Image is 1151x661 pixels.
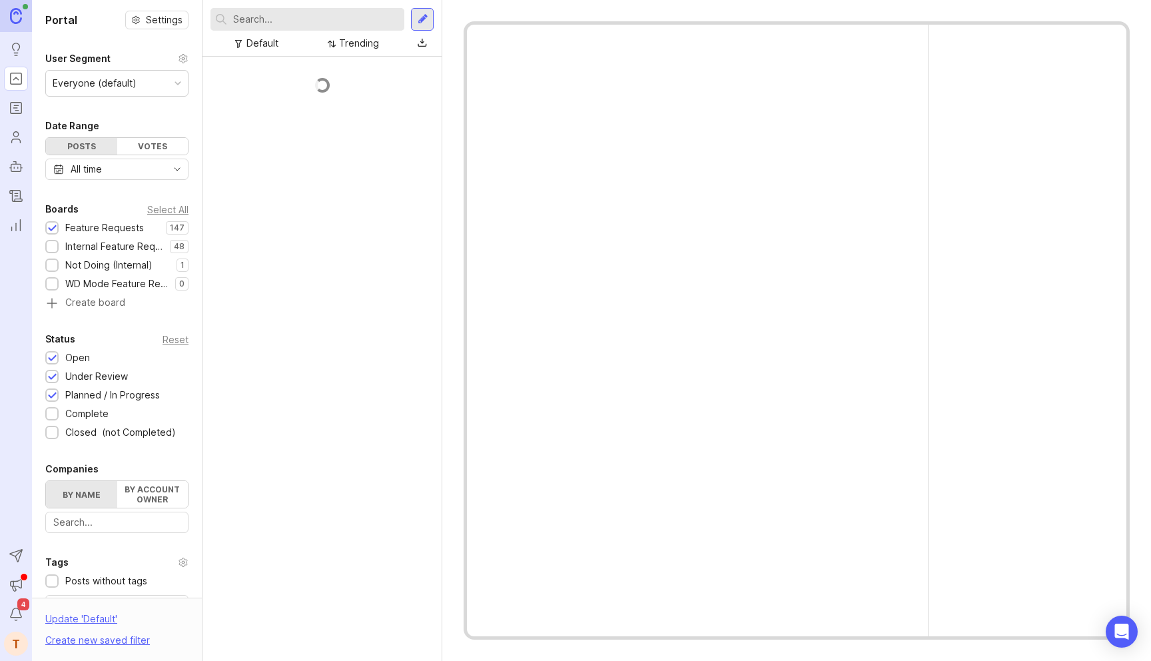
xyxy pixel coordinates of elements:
span: Settings [146,13,183,27]
button: Notifications [4,602,28,626]
div: Update ' Default ' [45,612,117,633]
a: Create board [45,298,189,310]
div: Select All [147,206,189,213]
div: Feature Requests [65,221,144,235]
div: Boards [45,201,79,217]
div: All time [71,162,102,177]
div: Reset [163,336,189,343]
a: Ideas [4,37,28,61]
div: Default [246,36,278,51]
div: Planned / In Progress [65,388,160,402]
div: Everyone (default) [53,76,137,91]
div: Under Review [65,369,128,384]
div: Companies [45,461,99,477]
div: Posts [46,138,117,155]
div: Trending [339,36,379,51]
p: 1 [181,260,185,271]
div: Tags [45,554,69,570]
input: Search... [233,12,399,27]
a: Reporting [4,213,28,237]
span: 4 [17,598,29,610]
img: Canny Home [10,8,22,23]
label: By account owner [117,481,189,508]
div: Create new saved filter [45,633,150,648]
div: Date Range [45,118,99,134]
div: Open [65,350,90,365]
button: Settings [125,11,189,29]
h1: Portal [45,12,77,28]
div: Posts without tags [65,574,147,588]
a: Roadmaps [4,96,28,120]
div: Not Doing (Internal) [65,258,153,273]
button: Announcements [4,573,28,597]
button: T [4,632,28,656]
a: Autopilot [4,155,28,179]
svg: toggle icon [167,164,188,175]
label: By name [46,481,117,508]
button: Send to Autopilot [4,544,28,568]
div: Internal Feature Requests [65,239,163,254]
div: Status [45,331,75,347]
div: Votes [117,138,189,155]
p: 48 [174,241,185,252]
div: Closed (not Completed) [65,425,176,440]
div: WD Mode Feature Requests [65,277,169,291]
div: Complete [65,406,109,421]
div: User Segment [45,51,111,67]
a: Users [4,125,28,149]
div: Open Intercom Messenger [1106,616,1138,648]
input: Search... [53,515,181,530]
a: Portal [4,67,28,91]
p: 147 [170,223,185,233]
a: Changelog [4,184,28,208]
p: 0 [179,279,185,289]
